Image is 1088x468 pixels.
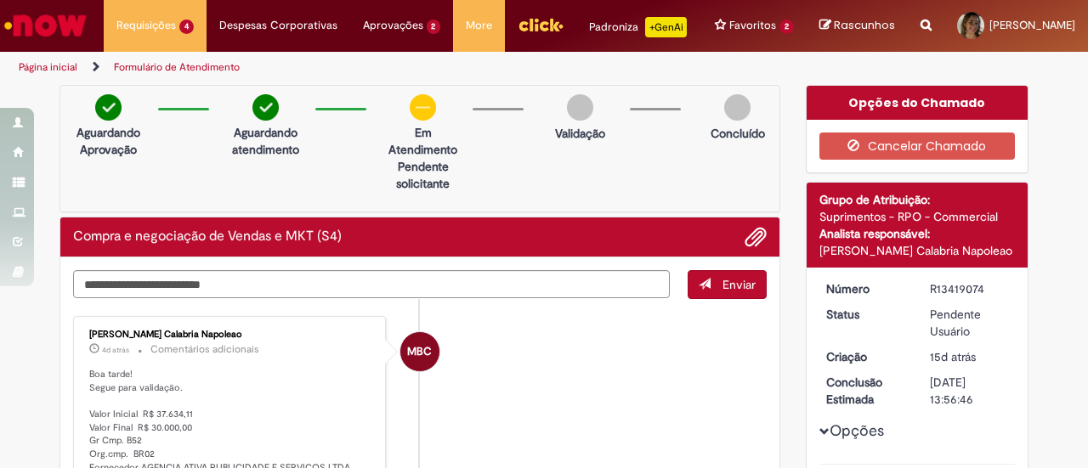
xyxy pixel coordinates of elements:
[711,125,765,142] p: Concluído
[114,60,240,74] a: Formulário de Atendimento
[819,242,1016,259] div: [PERSON_NAME] Calabria Napoleao
[19,60,77,74] a: Página inicial
[95,94,122,121] img: check-circle-green.png
[555,125,605,142] p: Validação
[13,52,712,83] ul: Trilhas de página
[930,348,1009,365] div: 14/08/2025 17:56:43
[518,12,564,37] img: click_logo_yellow_360x200.png
[589,17,687,37] div: Padroniza
[645,17,687,37] p: +GenAi
[930,280,1009,297] div: R13419074
[224,124,307,158] p: Aguardando atendimento
[989,18,1075,32] span: [PERSON_NAME]
[819,133,1016,160] button: Cancelar Chamado
[724,94,751,121] img: img-circle-grey.png
[179,20,194,34] span: 4
[819,225,1016,242] div: Analista responsável:
[400,332,439,371] div: Mariana Bracher Calabria Napoleao
[427,20,441,34] span: 2
[745,226,767,248] button: Adicionar anexos
[407,331,432,372] span: MBC
[73,229,342,245] h2: Compra e negociação de Vendas e MKT (S4) Histórico de tíquete
[729,17,776,34] span: Favoritos
[813,306,918,323] dt: Status
[89,330,372,340] div: [PERSON_NAME] Calabria Napoleao
[819,18,895,34] a: Rascunhos
[382,158,464,192] p: Pendente solicitante
[779,20,794,34] span: 2
[219,17,337,34] span: Despesas Corporativas
[116,17,176,34] span: Requisições
[930,349,976,364] span: 15d atrás
[688,270,767,299] button: Enviar
[2,8,89,42] img: ServiceNow
[150,342,259,357] small: Comentários adicionais
[834,17,895,33] span: Rascunhos
[102,345,129,355] time: 25/08/2025 13:41:18
[930,374,1009,408] div: [DATE] 13:56:46
[807,86,1028,120] div: Opções do Chamado
[363,17,423,34] span: Aprovações
[813,374,918,408] dt: Conclusão Estimada
[102,345,129,355] span: 4d atrás
[410,94,436,121] img: circle-minus.png
[252,94,279,121] img: check-circle-green.png
[466,17,492,34] span: More
[930,306,1009,340] div: Pendente Usuário
[813,348,918,365] dt: Criação
[819,208,1016,225] div: Suprimentos - RPO - Commercial
[567,94,593,121] img: img-circle-grey.png
[73,270,670,298] textarea: Digite sua mensagem aqui...
[819,191,1016,208] div: Grupo de Atribuição:
[382,124,464,158] p: Em Atendimento
[67,124,150,158] p: Aguardando Aprovação
[813,280,918,297] dt: Número
[930,349,976,364] time: 14/08/2025 17:56:43
[722,277,756,292] span: Enviar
